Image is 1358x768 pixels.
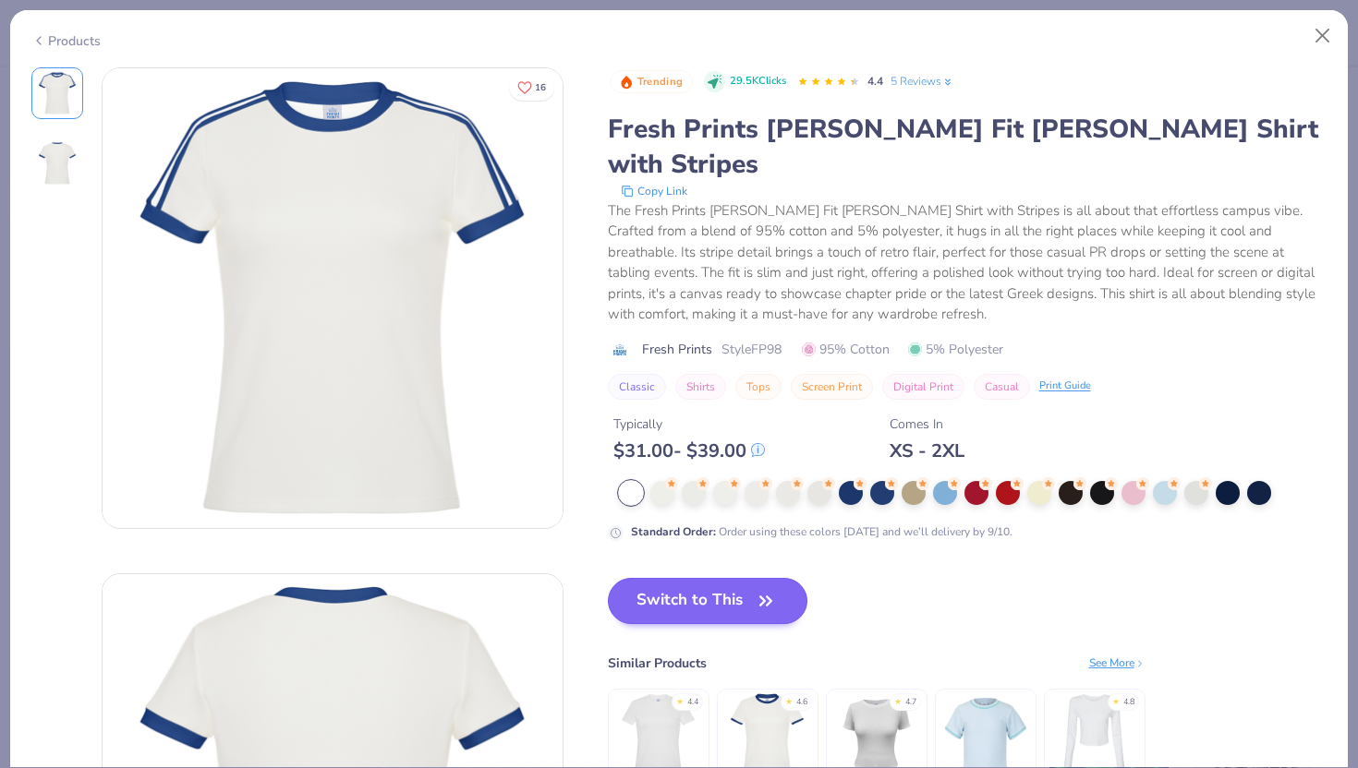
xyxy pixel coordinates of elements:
[1112,696,1120,703] div: ★
[974,374,1030,400] button: Casual
[608,342,633,357] img: brand logo
[1089,654,1146,671] div: See More
[867,74,883,89] span: 4.4
[608,374,666,400] button: Classic
[676,696,684,703] div: ★
[35,71,79,115] img: Front
[730,74,786,90] span: 29.5K Clicks
[631,523,1012,540] div: Order using these colors [DATE] and we’ll delivery by 9/10.
[791,374,873,400] button: Screen Print
[619,75,634,90] img: Trending sort
[882,374,964,400] button: Digital Print
[735,374,782,400] button: Tops
[31,31,101,51] div: Products
[35,141,79,186] img: Back
[613,414,765,434] div: Typically
[613,439,765,462] div: $ 31.00 - $ 39.00
[905,696,916,709] div: 4.7
[891,73,954,90] a: 5 Reviews
[535,83,546,92] span: 16
[890,439,964,462] div: XS - 2XL
[908,340,1003,359] span: 5% Polyester
[608,200,1328,325] div: The Fresh Prints [PERSON_NAME] Fit [PERSON_NAME] Shirt with Stripes is all about that effortless ...
[637,77,683,87] span: Trending
[890,414,964,434] div: Comes In
[721,340,782,359] span: Style FP98
[631,524,716,539] strong: Standard Order :
[802,340,890,359] span: 95% Cotton
[642,340,712,359] span: Fresh Prints
[1039,378,1091,394] div: Print Guide
[608,112,1328,182] div: Fresh Prints [PERSON_NAME] Fit [PERSON_NAME] Shirt with Stripes
[608,578,808,624] button: Switch to This
[615,182,693,200] button: copy to clipboard
[608,654,707,673] div: Similar Products
[687,696,698,709] div: 4.4
[1305,18,1340,54] button: Close
[103,68,563,528] img: Front
[796,696,807,709] div: 4.6
[1123,696,1134,709] div: 4.8
[610,70,693,94] button: Badge Button
[785,696,793,703] div: ★
[675,374,726,400] button: Shirts
[797,67,860,97] div: 4.4 Stars
[509,74,554,101] button: Like
[894,696,902,703] div: ★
